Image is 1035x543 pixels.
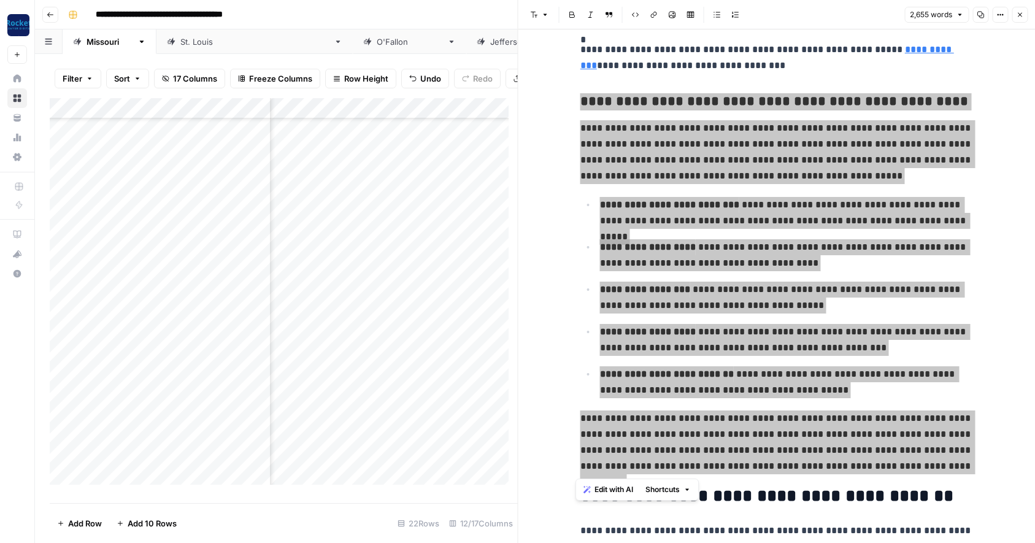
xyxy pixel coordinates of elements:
span: Row Height [344,72,388,85]
a: [US_STATE] [63,29,156,54]
button: 2,655 words [904,7,969,23]
button: 17 Columns [154,69,225,88]
span: Freeze Columns [249,72,312,85]
button: Add Row [50,514,109,533]
a: Your Data [7,108,27,128]
button: Help + Support [7,264,27,283]
button: Workspace: Rocket Pilots [7,10,27,40]
button: Row Height [325,69,396,88]
span: 2,655 words [910,9,952,20]
button: Add 10 Rows [109,514,184,533]
span: Redo [473,72,493,85]
button: Shortcuts [641,482,696,498]
a: AirOps Academy [7,225,27,244]
img: Rocket Pilots Logo [7,14,29,36]
button: Filter [55,69,101,88]
button: Sort [106,69,149,88]
a: [GEOGRAPHIC_DATA][PERSON_NAME] [156,29,353,54]
span: Shortcuts [645,484,680,495]
div: [US_STATE] [87,36,133,48]
div: 12/17 Columns [444,514,518,533]
div: What's new? [8,245,26,263]
a: Browse [7,88,27,108]
span: Filter [63,72,82,85]
a: Home [7,69,27,88]
span: Edit with AI [594,484,633,495]
div: 22 Rows [393,514,444,533]
a: Usage [7,128,27,147]
button: What's new? [7,244,27,264]
button: Undo [401,69,449,88]
a: [PERSON_NAME] [353,29,466,54]
span: Add Row [68,517,102,530]
button: Redo [454,69,501,88]
a: [GEOGRAPHIC_DATA] [466,29,597,54]
span: Undo [420,72,441,85]
div: [GEOGRAPHIC_DATA][PERSON_NAME] [180,36,329,48]
span: Add 10 Rows [128,517,177,530]
a: Settings [7,147,27,167]
div: [GEOGRAPHIC_DATA] [490,36,573,48]
button: Freeze Columns [230,69,320,88]
span: Sort [114,72,130,85]
span: 17 Columns [173,72,217,85]
div: [PERSON_NAME] [377,36,442,48]
button: Edit with AI [579,482,638,498]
